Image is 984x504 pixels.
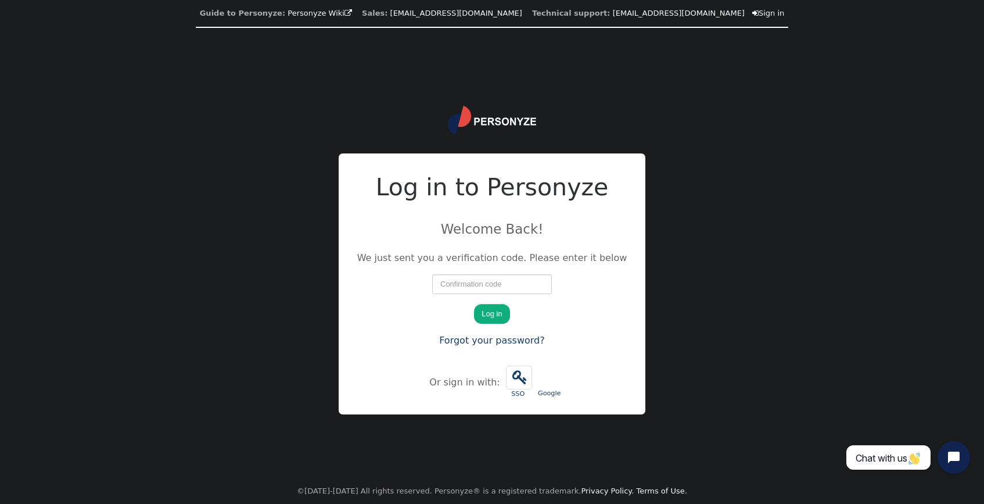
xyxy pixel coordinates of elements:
button: Log in [474,304,509,324]
input: Confirmation code [432,274,552,294]
span:  [344,9,352,17]
a: Forgot your password? [439,335,545,346]
a: Sign in [752,9,784,17]
span:  [752,9,759,17]
div: Google [538,389,561,399]
b: Technical support: [532,9,610,17]
div: SSO [506,389,530,399]
a: [EMAIL_ADDRESS][DOMAIN_NAME] [390,9,522,17]
img: logo.svg [448,106,536,135]
div: Or sign in with: [429,376,502,389]
iframe: Sign in with Google Button [531,364,568,390]
a: Personyze Wiki [288,9,352,17]
a: Terms of Use. [636,487,687,495]
p: We just sent you a verification code. Please enter it below [357,251,627,265]
a: Google [535,360,564,405]
b: Sales: [362,9,387,17]
span:  [507,366,531,389]
a:  SSO [503,360,535,405]
p: Welcome Back! [357,219,627,239]
a: [EMAIL_ADDRESS][DOMAIN_NAME] [613,9,745,17]
b: Guide to Personyze: [200,9,285,17]
a: Privacy Policy. [581,487,634,495]
h2: Log in to Personyze [357,170,627,206]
